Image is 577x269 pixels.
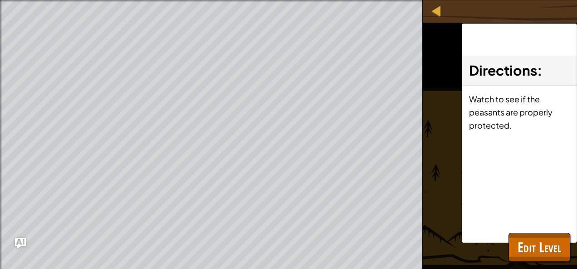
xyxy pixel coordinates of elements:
[469,92,570,132] p: Watch to see if the peasants are properly protected.
[469,60,570,81] h3: :
[509,233,570,262] button: Edit Level
[469,62,537,79] span: Directions
[15,238,26,249] button: Ask AI
[518,238,561,256] span: Edit Level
